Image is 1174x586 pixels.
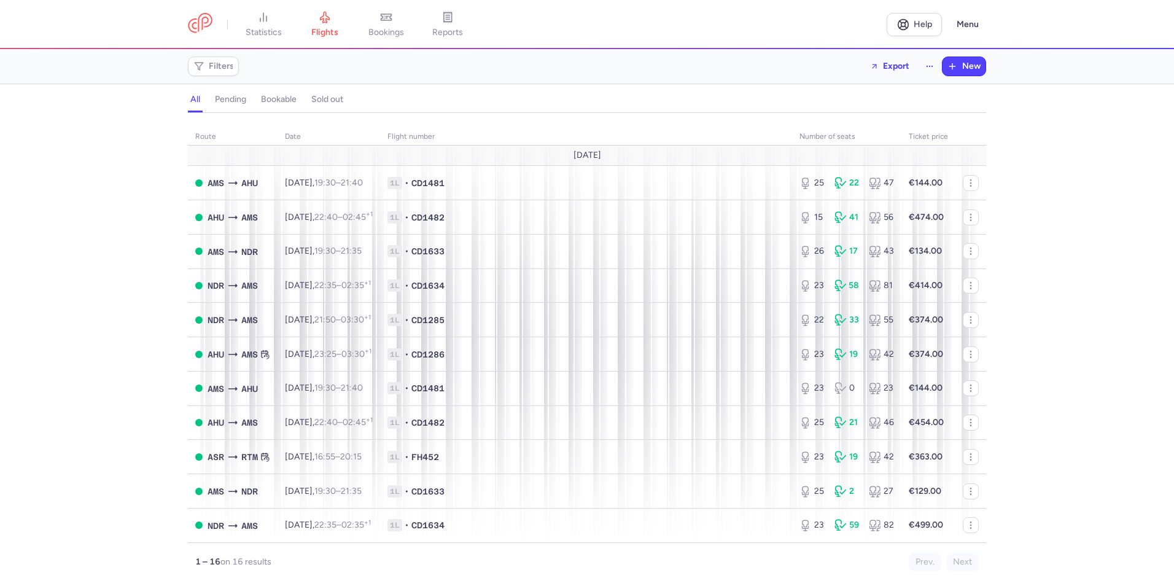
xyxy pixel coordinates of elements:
[314,178,363,188] span: –
[261,94,297,105] h4: bookable
[909,520,943,530] strong: €499.00
[869,451,894,463] div: 42
[869,382,894,394] div: 23
[241,382,258,396] span: AHU
[909,553,941,571] button: Prev.
[311,94,343,105] h4: sold out
[834,245,860,257] div: 17
[343,417,373,428] time: 02:45
[869,245,894,257] div: 43
[314,280,336,291] time: 22:35
[314,349,336,359] time: 23:25
[208,279,224,292] span: NDR
[314,486,336,496] time: 19:30
[405,416,409,429] span: •
[341,314,371,325] time: 03:30
[285,314,371,325] span: [DATE],
[366,210,373,218] sup: +1
[387,211,402,224] span: 1L
[190,94,200,105] h4: all
[341,486,362,496] time: 21:35
[901,128,955,146] th: Ticket price
[314,451,362,462] span: –
[909,349,943,359] strong: €374.00
[869,416,894,429] div: 46
[869,519,894,531] div: 82
[314,451,335,462] time: 16:55
[387,519,402,531] span: 1L
[799,451,825,463] div: 23
[356,11,417,38] a: bookings
[241,313,258,327] span: AMS
[341,280,371,291] time: 02:35
[411,416,445,429] span: CD1482
[220,557,271,567] span: on 16 results
[387,485,402,498] span: 1L
[341,178,363,188] time: 21:40
[314,246,336,256] time: 19:30
[411,382,445,394] span: CD1481
[411,177,445,189] span: CD1481
[188,13,212,36] a: CitizenPlane red outlined logo
[285,178,363,188] span: [DATE],
[834,279,860,292] div: 58
[799,314,825,326] div: 22
[405,211,409,224] span: •
[387,348,402,361] span: 1L
[314,314,336,325] time: 21:50
[834,177,860,189] div: 22
[862,57,917,76] button: Export
[799,416,825,429] div: 25
[188,128,278,146] th: route
[285,451,362,462] span: [DATE],
[799,279,825,292] div: 23
[411,211,445,224] span: CD1482
[343,212,373,222] time: 02:45
[432,27,463,38] span: reports
[405,519,409,531] span: •
[405,485,409,498] span: •
[411,348,445,361] span: CD1286
[314,212,373,222] span: –
[314,280,371,291] span: –
[208,382,224,396] span: AMS
[285,349,371,359] span: [DATE],
[314,314,371,325] span: –
[294,11,356,38] a: flights
[246,27,282,38] span: statistics
[387,382,402,394] span: 1L
[869,211,894,224] div: 56
[834,485,860,498] div: 2
[411,519,445,531] span: CD1634
[869,485,894,498] div: 27
[387,416,402,429] span: 1L
[241,416,258,429] span: AMS
[285,212,373,222] span: [DATE],
[799,177,825,189] div: 25
[208,211,224,224] span: AHU
[208,245,224,259] span: AMS
[241,450,258,464] span: RTM
[411,245,445,257] span: CD1633
[949,13,986,36] button: Menu
[909,417,944,428] strong: €454.00
[909,178,943,188] strong: €144.00
[215,94,246,105] h4: pending
[208,485,224,498] span: AMS
[241,211,258,224] span: AMS
[869,279,894,292] div: 81
[195,557,220,567] strong: 1 – 16
[208,348,224,361] span: AHU
[405,314,409,326] span: •
[314,383,336,393] time: 19:30
[883,61,909,71] span: Export
[909,212,944,222] strong: €474.00
[285,246,362,256] span: [DATE],
[387,245,402,257] span: 1L
[887,13,942,36] a: Help
[314,178,336,188] time: 19:30
[285,417,373,428] span: [DATE],
[946,553,979,571] button: Next
[834,416,860,429] div: 21
[405,382,409,394] span: •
